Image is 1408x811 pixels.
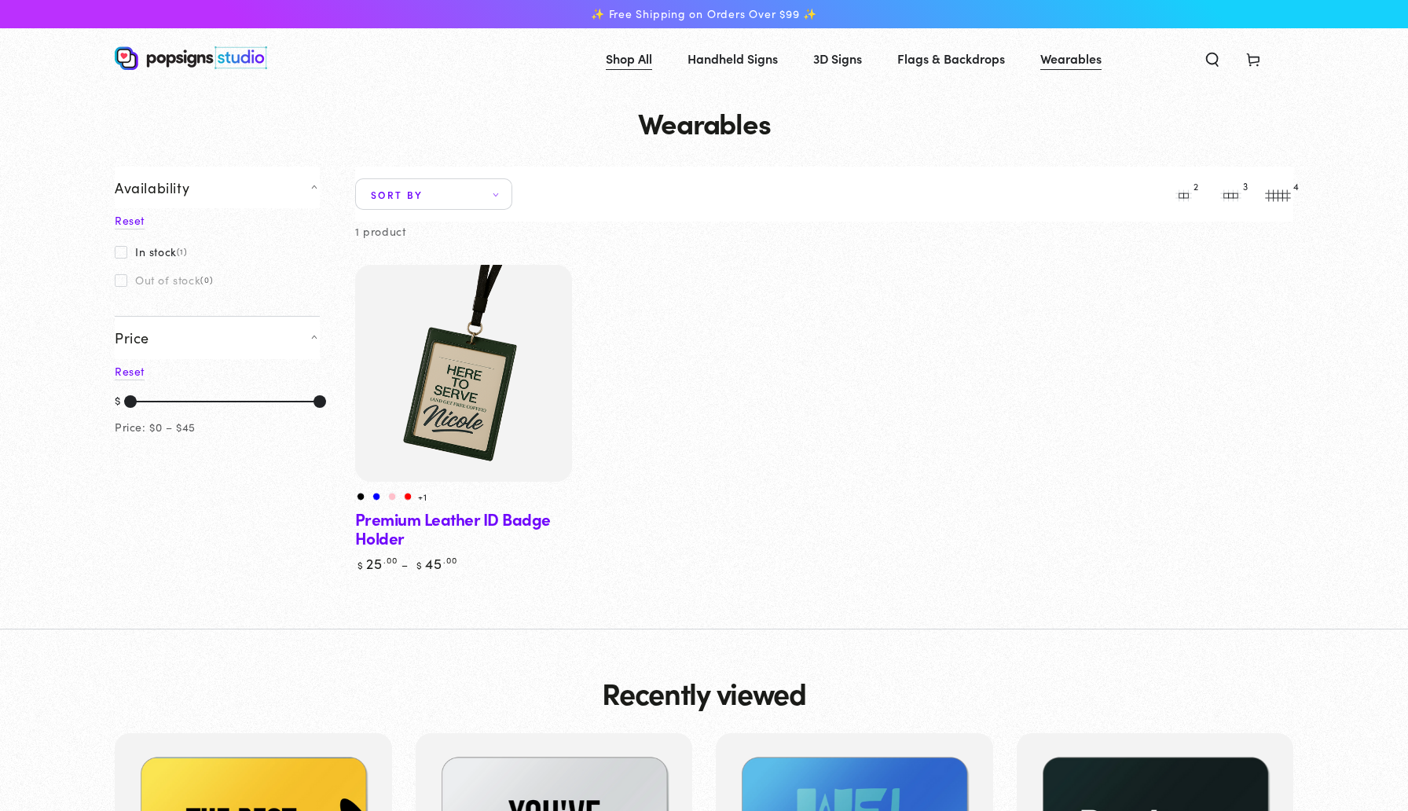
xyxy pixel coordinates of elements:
[1028,38,1113,79] a: Wearables
[115,107,1293,138] h1: Wearables
[387,491,398,502] color-swatch: Pink
[676,38,790,79] a: Handheld Signs
[418,490,427,502] a: +1
[177,247,188,256] span: (1)
[115,212,145,229] a: Reset
[115,316,320,358] summary: Price
[115,391,121,413] div: $
[115,245,188,258] label: In stock
[115,178,189,196] span: Availability
[1168,178,1199,210] button: 2
[602,677,805,709] h2: Recently viewed
[355,491,366,502] color-swatch: Black
[1192,41,1233,75] summary: Search our site
[813,47,862,70] span: 3D Signs
[115,417,196,437] div: Price: $0 – $45
[115,363,145,380] a: Reset
[115,167,320,208] summary: Availability
[115,46,267,70] img: Popsigns Studio
[355,222,405,241] p: 1 product
[115,328,149,347] span: Price
[897,47,1005,70] span: Flags & Backdrops
[885,38,1017,79] a: Flags & Backdrops
[591,7,817,21] span: ✨ Free Shipping on Orders Over $99 ✨
[200,275,213,284] span: (0)
[606,47,652,70] span: Shop All
[594,38,664,79] a: Shop All
[355,178,512,210] summary: Sort by
[418,490,427,503] small: +1
[1040,47,1102,70] span: Wearables
[402,491,413,502] color-swatch: Red
[371,491,382,502] color-swatch: Blue
[1215,178,1246,210] button: 3
[687,47,778,70] span: Handheld Signs
[115,273,213,286] label: Out of stock
[355,265,572,482] img: Premium Leather ID Badge Holder
[801,38,874,79] a: 3D Signs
